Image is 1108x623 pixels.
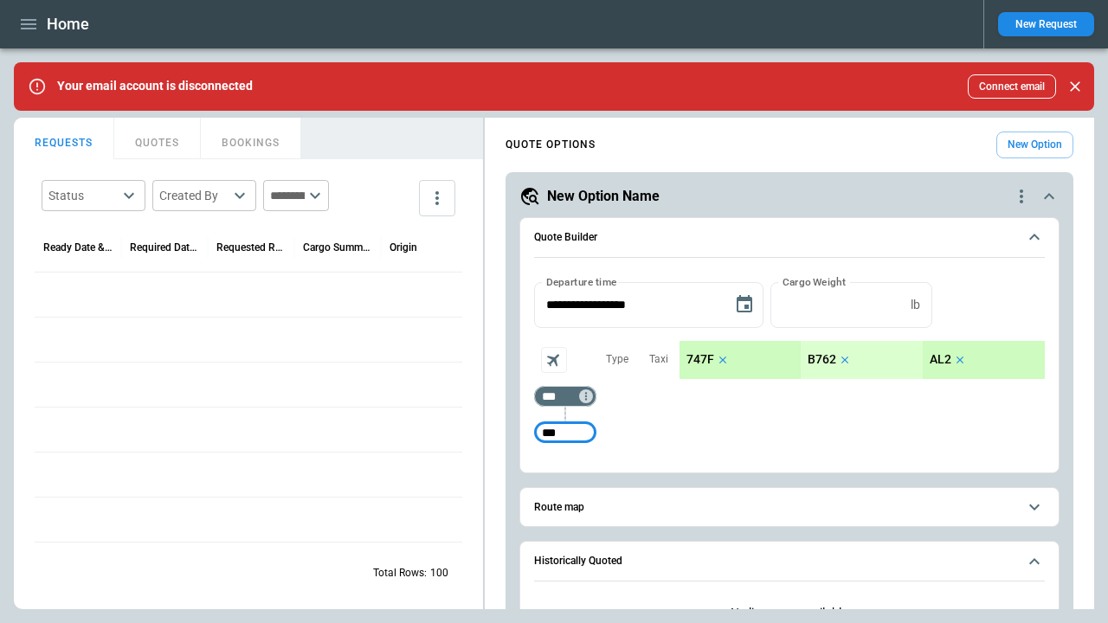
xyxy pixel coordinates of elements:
[47,14,89,35] h1: Home
[783,274,846,289] label: Cargo Weight
[998,12,1094,36] button: New Request
[686,352,714,367] p: 747F
[1063,67,1087,106] div: dismiss
[159,187,229,204] div: Created By
[1063,74,1087,99] button: Close
[303,241,372,254] div: Cargo Summary
[534,542,1045,581] button: Historically Quoted
[996,132,1073,158] button: New Option
[727,287,762,322] button: Choose date, selected date is Sep 29, 2025
[201,118,301,159] button: BOOKINGS
[808,352,836,367] p: B762
[130,241,199,254] div: Required Date & Time (UTC)
[534,218,1045,258] button: Quote Builder
[546,274,617,289] label: Departure time
[216,241,286,254] div: Requested Route
[43,241,113,254] div: Ready Date & Time (UTC)
[534,488,1045,527] button: Route map
[534,502,584,513] h6: Route map
[419,180,455,216] button: more
[57,79,253,93] p: Your email account is disconnected
[534,386,596,407] div: Too short
[606,352,628,367] p: Type
[534,282,1045,452] div: Quote Builder
[534,232,597,243] h6: Quote Builder
[911,298,920,312] p: lb
[48,187,118,204] div: Status
[373,566,427,581] p: Total Rows:
[930,352,951,367] p: AL2
[649,352,668,367] p: Taxi
[968,74,1056,99] button: Connect email
[541,347,567,373] span: Aircraft selection
[390,241,417,254] div: Origin
[534,422,596,443] div: Too short
[506,141,596,149] h4: QUOTE OPTIONS
[14,118,114,159] button: REQUESTS
[519,186,1060,207] button: New Option Namequote-option-actions
[1011,186,1032,207] div: quote-option-actions
[534,556,622,567] h6: Historically Quoted
[114,118,201,159] button: QUOTES
[680,341,1045,379] div: scrollable content
[430,566,448,581] p: 100
[547,187,660,206] h5: New Option Name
